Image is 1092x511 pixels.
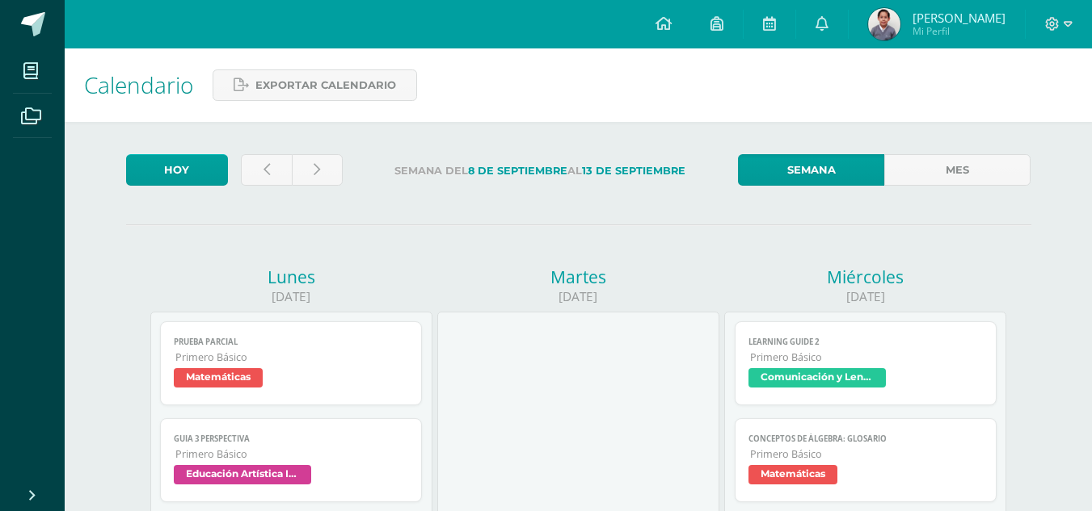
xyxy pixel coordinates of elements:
[174,434,409,444] span: Guia 3 perspectiva
[468,165,567,177] strong: 8 de Septiembre
[868,8,900,40] img: f0cc6637f7dd03b4ea24820d487d33bc.png
[213,69,417,101] a: Exportar calendario
[437,266,719,288] div: Martes
[84,69,193,100] span: Calendario
[724,266,1006,288] div: Miércoles
[748,368,886,387] span: Comunicación y Lenguaje, Idioma Extranjero Inglés
[738,154,884,186] a: Semana
[750,350,984,364] span: Primero Básico
[255,70,396,100] span: Exportar calendario
[150,266,432,288] div: Lunes
[174,337,409,347] span: Prueba Parcial
[160,321,423,405] a: Prueba ParcialPrimero BásicoMatemáticas
[126,154,228,186] a: Hoy
[437,288,719,305] div: [DATE]
[748,337,984,347] span: Learning Guide 2
[748,465,837,484] span: Matemáticas
[913,10,1006,26] span: [PERSON_NAME]
[724,288,1006,305] div: [DATE]
[174,368,263,387] span: Matemáticas
[150,288,432,305] div: [DATE]
[750,447,984,461] span: Primero Básico
[160,418,423,502] a: Guia 3 perspectivaPrimero BásicoEducación Artística II, Artes Plásticas
[582,165,685,177] strong: 13 de Septiembre
[884,154,1031,186] a: Mes
[913,24,1006,38] span: Mi Perfil
[748,434,984,444] span: Conceptos de Álgebra: Glosario
[735,418,997,502] a: Conceptos de Álgebra: GlosarioPrimero BásicoMatemáticas
[356,154,725,187] label: Semana del al
[175,350,409,364] span: Primero Básico
[735,321,997,405] a: Learning Guide 2Primero BásicoComunicación y Lenguaje, Idioma Extranjero Inglés
[174,465,311,484] span: Educación Artística II, Artes Plásticas
[175,447,409,461] span: Primero Básico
